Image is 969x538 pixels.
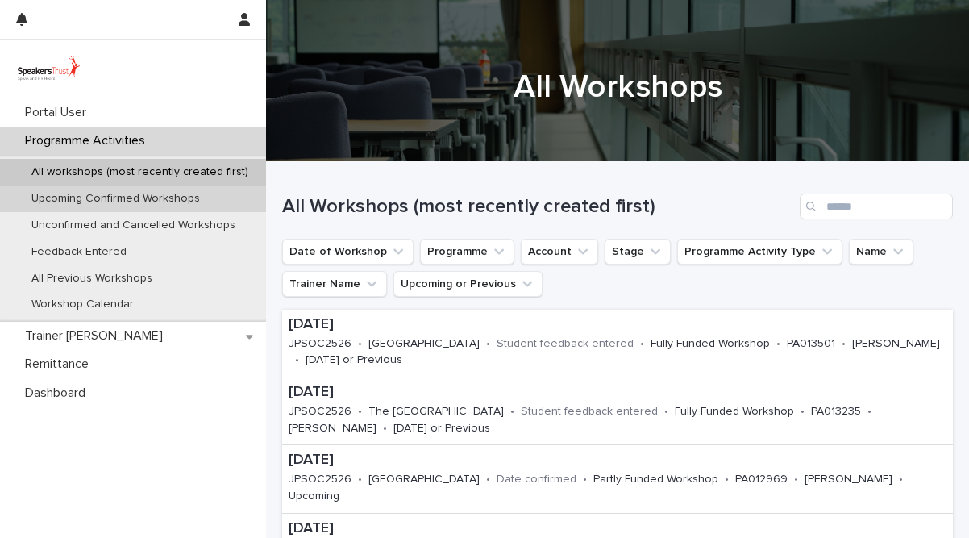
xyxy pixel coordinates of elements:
[368,337,480,351] p: [GEOGRAPHIC_DATA]
[842,337,846,351] p: •
[19,245,139,259] p: Feedback Entered
[358,405,362,419] p: •
[19,105,99,120] p: Portal User
[787,337,835,351] p: PA013501
[282,377,953,445] a: [DATE]JPSOC2526•The [GEOGRAPHIC_DATA]•Student feedback entered•Fully Funded Workshop•PA013235•[PE...
[282,68,953,106] h1: All Workshops
[521,405,658,419] p: Student feedback entered
[358,337,362,351] p: •
[420,239,514,265] button: Programme
[852,337,940,351] p: [PERSON_NAME]
[486,337,490,351] p: •
[605,239,671,265] button: Stage
[289,405,351,419] p: JPSOC2526
[13,52,85,85] img: UVamC7uQTJC0k9vuxGLS
[368,405,504,419] p: The [GEOGRAPHIC_DATA]
[486,473,490,486] p: •
[664,405,668,419] p: •
[801,405,805,419] p: •
[289,316,946,334] p: [DATE]
[19,386,98,401] p: Dashboard
[776,337,780,351] p: •
[282,195,793,219] h1: All Workshops (most recently created first)
[19,133,158,148] p: Programme Activities
[794,473,798,486] p: •
[19,192,213,206] p: Upcoming Confirmed Workshops
[19,165,261,179] p: All workshops (most recently created first)
[289,337,351,351] p: JPSOC2526
[899,473,903,486] p: •
[289,490,339,503] p: Upcoming
[800,194,953,219] input: Search
[289,384,946,402] p: [DATE]
[19,298,147,311] p: Workshop Calendar
[725,473,729,486] p: •
[289,473,351,486] p: JPSOC2526
[295,353,299,367] p: •
[282,271,387,297] button: Trainer Name
[867,405,871,419] p: •
[383,422,387,436] p: •
[651,337,770,351] p: Fully Funded Workshop
[811,405,861,419] p: PA013235
[393,271,543,297] button: Upcoming or Previous
[358,473,362,486] p: •
[640,337,644,351] p: •
[510,405,514,419] p: •
[19,357,102,372] p: Remittance
[19,219,248,232] p: Unconfirmed and Cancelled Workshops
[593,473,718,486] p: Partly Funded Workshop
[849,239,913,265] button: Name
[289,520,946,538] p: [DATE]
[19,328,176,344] p: Trainer [PERSON_NAME]
[521,239,598,265] button: Account
[306,353,402,367] p: [DATE] or Previous
[289,452,946,469] p: [DATE]
[497,337,634,351] p: Student feedback entered
[282,310,953,377] a: [DATE]JPSOC2526•[GEOGRAPHIC_DATA]•Student feedback entered•Fully Funded Workshop•PA013501•[PERSON...
[735,473,788,486] p: PA012969
[282,239,414,265] button: Date of Workshop
[19,272,165,286] p: All Previous Workshops
[282,445,953,513] a: [DATE]JPSOC2526•[GEOGRAPHIC_DATA]•Date confirmed•Partly Funded Workshop•PA012969•[PERSON_NAME]•Up...
[368,473,480,486] p: [GEOGRAPHIC_DATA]
[583,473,587,486] p: •
[497,473,576,486] p: Date confirmed
[677,239,842,265] button: Programme Activity Type
[289,422,376,436] p: [PERSON_NAME]
[675,405,794,419] p: Fully Funded Workshop
[393,422,490,436] p: [DATE] or Previous
[805,473,892,486] p: [PERSON_NAME]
